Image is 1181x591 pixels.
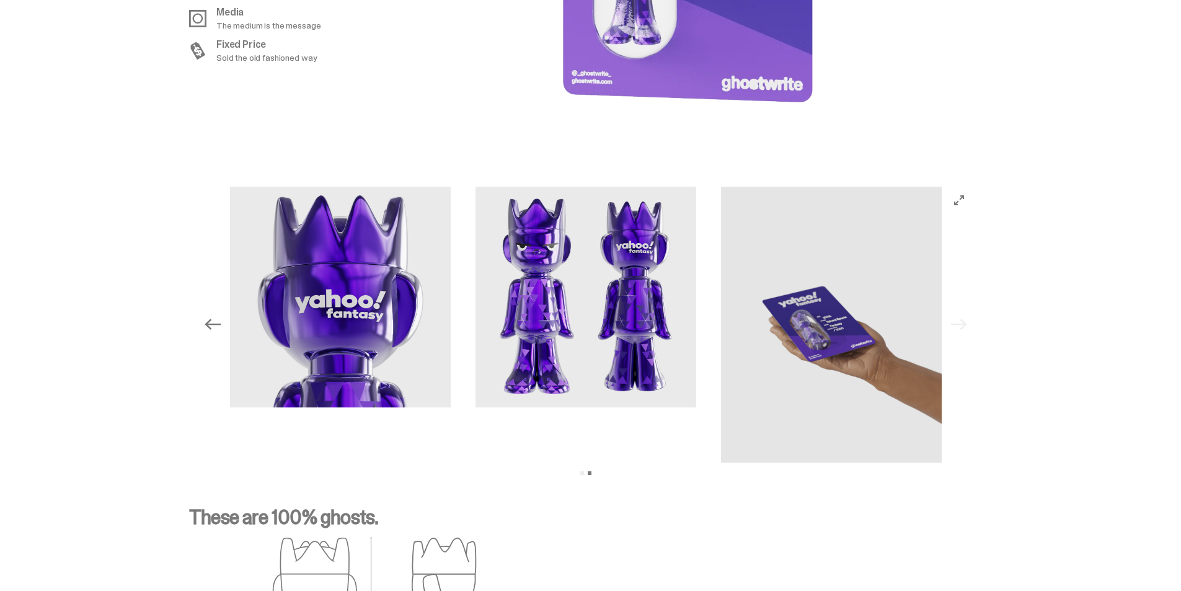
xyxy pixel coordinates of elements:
img: Yahoo-MG-6.png [475,187,696,407]
button: View full-screen [952,193,966,208]
p: Media [216,7,321,17]
p: These are 100% ghosts. [189,507,983,537]
button: View slide 2 [588,471,591,475]
p: The medium is the message [216,21,321,30]
p: Sold the old fashioned way [216,53,317,62]
button: View slide 1 [580,471,584,475]
p: Fixed Price [216,40,317,50]
img: Yahoo-MG-4.png [230,187,451,407]
img: Yahoo-HG---8.png [721,187,942,463]
button: Previous [199,311,226,338]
